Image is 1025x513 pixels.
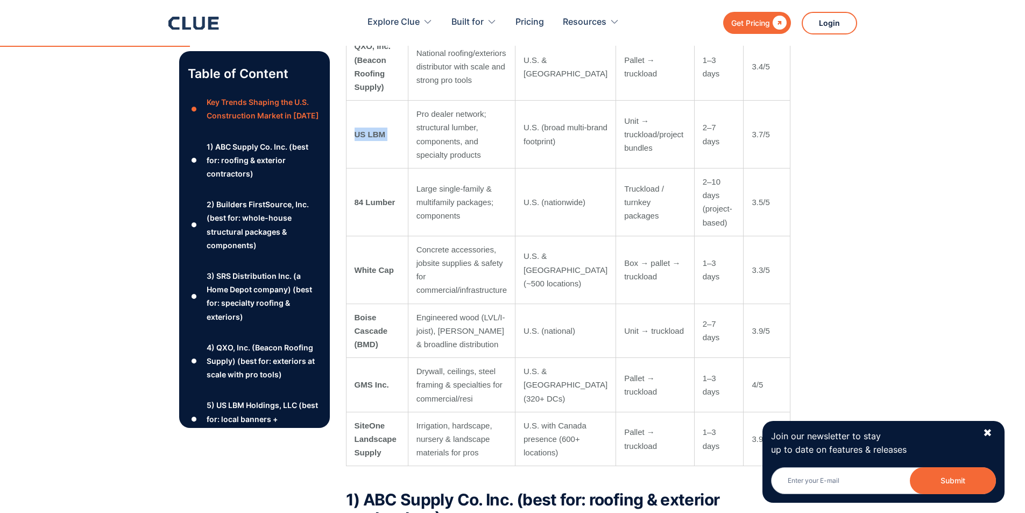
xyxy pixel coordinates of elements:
[188,95,321,122] a: ●Key Trends Shaping the U.S. Construction Market in [DATE]
[616,236,695,304] td: Box → pallet → truckload
[694,236,744,304] td: 1–3 days
[408,33,515,101] td: National roofing/exteriors distributor with scale and strong pro tools
[408,304,515,358] td: Engineered wood (LVL/I-joist), [PERSON_NAME] & broadline distribution
[515,358,616,412] td: U.S. & [GEOGRAPHIC_DATA] (320+ DCs)
[694,412,744,466] td: 1–3 days
[515,5,544,39] a: Pricing
[744,412,790,466] td: 3.9/5
[616,412,695,466] td: Pallet → truckload
[771,467,996,494] input: Enter your E-mail
[451,5,484,39] div: Built for
[346,168,408,236] td: 84 Lumber
[563,5,619,39] div: Resources
[346,412,408,466] td: SiteOne Landscape Supply
[694,304,744,358] td: 2–7 days
[616,168,695,236] td: Truckload / turnkey packages
[346,304,408,358] td: Boise Cascade (BMD)
[188,140,321,181] a: ●1) ABC Supply Co. Inc. (best for: roofing & exterior contractors)
[723,12,791,34] a: Get Pricing
[408,236,515,304] td: Concrete accessories, jobsite supplies & safety for commercial/infrastructure
[744,358,790,412] td: 4/5
[744,236,790,304] td: 3.3/5
[515,101,616,168] td: U.S. (broad multi-brand footprint)
[563,5,606,39] div: Resources
[207,140,321,181] div: 1) ABC Supply Co. Inc. (best for: roofing & exterior contractors)
[616,358,695,412] td: Pallet → truckload
[188,101,201,117] div: ●
[515,33,616,101] td: U.S. & [GEOGRAPHIC_DATA]
[515,412,616,466] td: U.S. with Canada presence (600+ locations)
[616,101,695,168] td: Unit → truckload/project bundles
[367,5,420,39] div: Explore Clue
[207,269,321,324] div: 3) SRS Distribution Inc. (a Home Depot company) (best for: specialty roofing & exteriors)
[346,236,408,304] td: White Cap
[515,168,616,236] td: U.S. (nationwide)
[731,16,770,30] div: Get Pricing
[744,101,790,168] td: 3.7/5
[207,341,321,382] div: 4) QXO, Inc. (Beacon Roofing Supply) (best for: exteriors at scale with pro tools)
[346,101,408,168] td: US LBM
[616,33,695,101] td: Pallet → truckload
[616,304,695,358] td: Unit → truckload
[188,65,321,82] p: Table of Content
[188,152,201,168] div: ●
[694,168,744,236] td: 2–10 days (project-based)
[744,168,790,236] td: 3.5/5
[744,304,790,358] td: 3.9/5
[694,33,744,101] td: 1–3 days
[408,168,515,236] td: Large single-family & multifamily packages; components
[207,95,321,122] div: Key Trends Shaping the U.S. Construction Market in [DATE]
[983,426,992,440] div: ✖
[188,341,321,382] a: ●4) QXO, Inc. (Beacon Roofing Supply) (best for: exteriors at scale with pro tools)
[346,466,776,480] p: ‍
[188,398,321,439] a: ●5) US LBM Holdings, LLC (best for: local banners + components)
[346,358,408,412] td: GMS Inc.
[408,101,515,168] td: Pro dealer network; structural lumber, components, and specialty products
[188,353,201,369] div: ●
[694,101,744,168] td: 2–7 days
[207,398,321,439] div: 5) US LBM Holdings, LLC (best for: local banners + components)
[408,358,515,412] td: Drywall, ceilings, steel framing & specialties for commercial/resi
[515,236,616,304] td: U.S. & [GEOGRAPHIC_DATA] (~500 locations)
[188,289,201,305] div: ●
[694,358,744,412] td: 1–3 days
[515,304,616,358] td: U.S. (national)
[770,16,787,30] div: 
[451,5,497,39] div: Built for
[910,467,996,494] button: Submit
[802,12,857,34] a: Login
[408,412,515,466] td: Irrigation, hardscape, nursery & landscape materials for pros
[188,198,321,252] a: ●2) Builders FirstSource, Inc. (best for: whole-house structural packages & components)
[207,198,321,252] div: 2) Builders FirstSource, Inc. (best for: whole-house structural packages & components)
[346,33,408,101] td: QXO, Inc. (Beacon Roofing Supply)
[771,430,973,456] p: Join our newsletter to stay up to date on features & releases
[188,269,321,324] a: ●3) SRS Distribution Inc. (a Home Depot company) (best for: specialty roofing & exteriors)
[744,33,790,101] td: 3.4/5
[367,5,433,39] div: Explore Clue
[188,217,201,233] div: ●
[188,411,201,427] div: ●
